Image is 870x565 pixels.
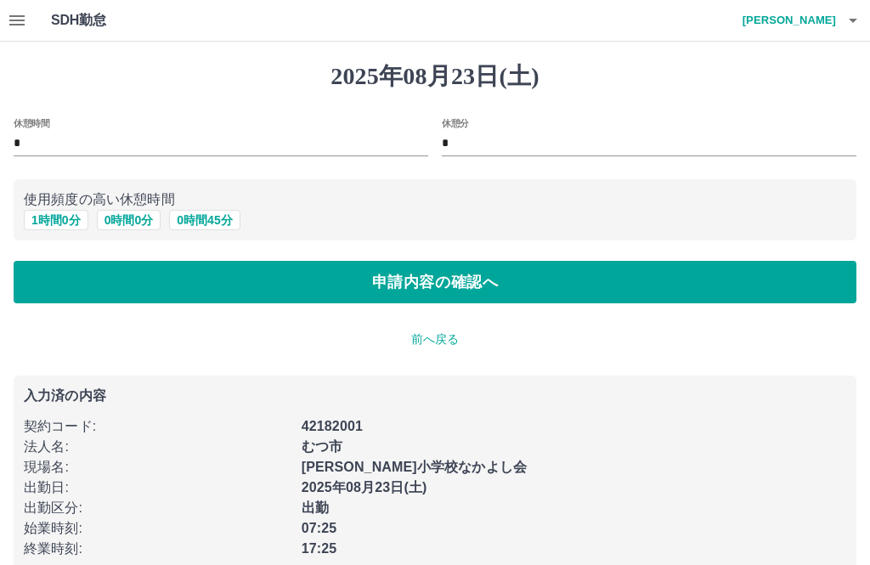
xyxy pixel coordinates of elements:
button: 1時間0分 [24,210,88,230]
p: 契約コード : [24,416,291,437]
button: 0時間0分 [97,210,161,230]
p: 現場名 : [24,457,291,477]
b: [PERSON_NAME]小学校なかよし会 [302,460,527,474]
b: 17:25 [302,541,337,556]
b: 07:25 [302,521,337,535]
p: 前へ戻る [14,331,856,348]
b: 2025年08月23日(土) [302,480,427,494]
p: 入力済の内容 [24,389,846,403]
button: 申請内容の確認へ [14,261,856,303]
p: 出勤区分 : [24,498,291,518]
b: むつ市 [302,439,342,454]
p: 始業時刻 : [24,518,291,539]
label: 休憩時間 [14,116,49,129]
p: 使用頻度の高い休憩時間 [24,189,846,210]
b: 42182001 [302,419,363,433]
p: 法人名 : [24,437,291,457]
p: 出勤日 : [24,477,291,498]
h1: 2025年08月23日(土) [14,62,856,91]
b: 出勤 [302,500,329,515]
label: 休憩分 [442,116,469,129]
button: 0時間45分 [169,210,240,230]
p: 終業時刻 : [24,539,291,559]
